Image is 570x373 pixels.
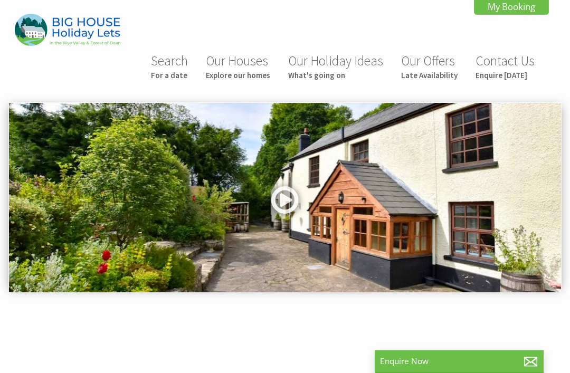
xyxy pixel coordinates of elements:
[288,70,383,80] small: What's going on
[151,70,188,80] small: For a date
[206,70,270,80] small: Explore our homes
[206,52,270,80] a: Our HousesExplore our homes
[288,52,383,80] a: Our Holiday IdeasWhat's going on
[380,356,538,367] p: Enquire Now
[151,52,188,80] a: SearchFor a date
[476,52,535,80] a: Contact UsEnquire [DATE]
[401,70,458,80] small: Late Availability
[401,52,458,80] a: Our OffersLate Availability
[15,14,120,46] img: Big House Holiday Lets
[476,70,535,80] small: Enquire [DATE]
